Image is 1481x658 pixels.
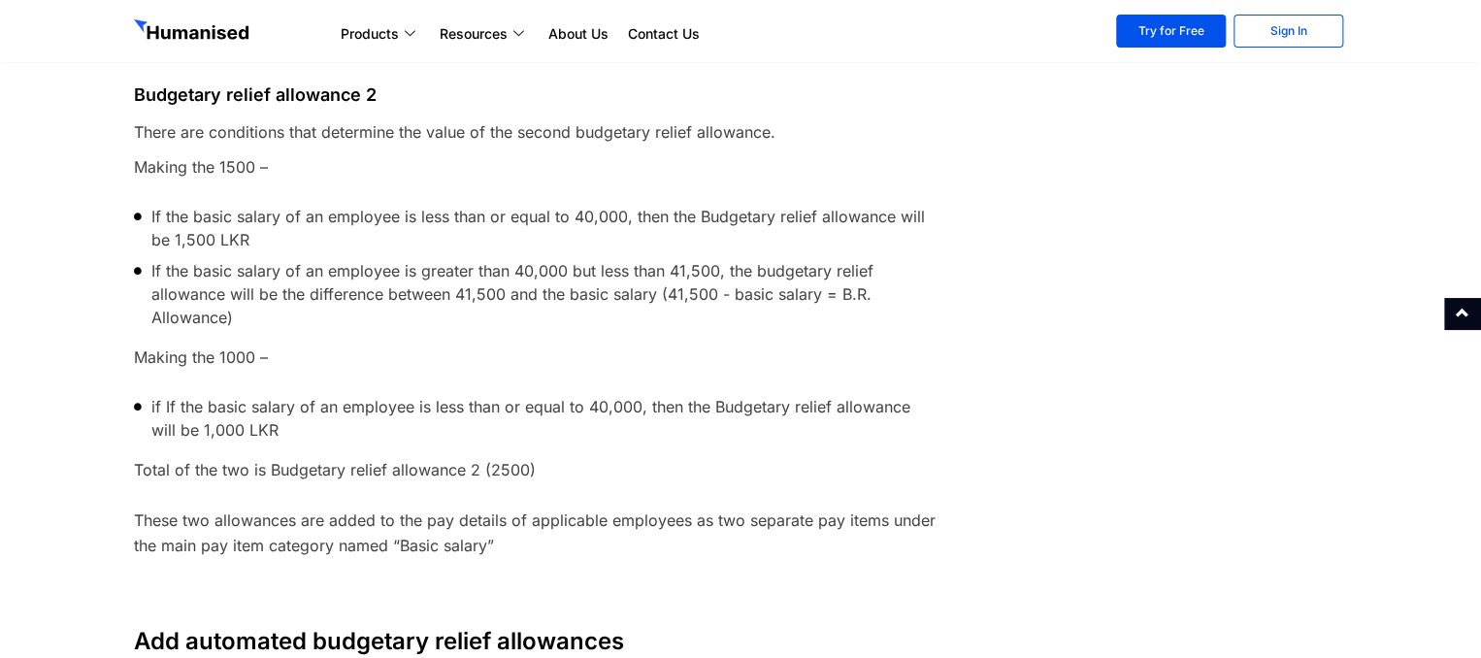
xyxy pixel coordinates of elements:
[430,22,539,46] a: Resources
[134,154,937,180] p: Making the 1500 –
[1116,15,1226,48] a: Try for Free
[134,457,937,482] p: Total of the two is Budgetary relief allowance 2 (2500)
[134,19,252,45] img: GetHumanised Logo
[144,205,937,251] span: If the basic salary of an employee is less than or equal to 40,000, then the Budgetary relief all...
[331,22,430,46] a: Products
[144,395,937,442] span: if If the basic salary of an employee is less than or equal to 40,000, then the Budgetary relief ...
[134,630,937,653] h3: Add automated budgetary relief allowances
[1234,15,1343,48] a: Sign In
[134,508,937,558] p: These two allowances are added to the pay details of applicable employees as two separate pay ite...
[144,259,937,329] span: If the basic salary of an employee is greater than 40,000 but less than 41,500, the budgetary rel...
[134,119,937,145] p: There are conditions that determine the value of the second budgetary relief allowance.
[539,22,618,46] a: About Us
[134,345,937,370] p: Making the 1000 –
[134,86,937,104] h4: Budgetary relief allowance 2
[618,22,709,46] a: Contact Us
